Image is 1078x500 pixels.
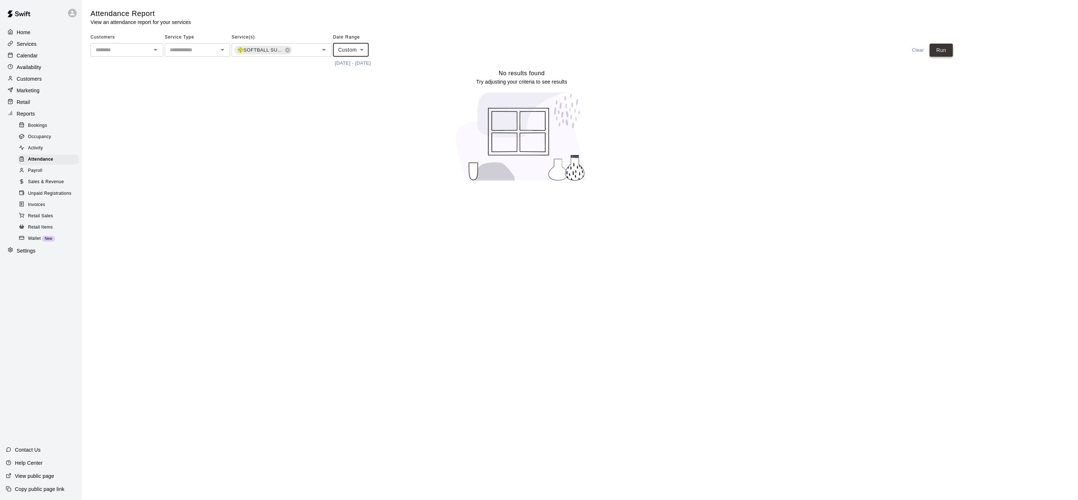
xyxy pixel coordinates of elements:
[17,64,41,71] p: Availability
[17,177,79,187] div: Sales & Revenue
[15,472,54,480] p: View public page
[17,120,82,131] a: Bookings
[28,122,47,129] span: Bookings
[17,222,79,233] div: Retail Items
[235,47,286,54] span: 🥎SOFTBALL SUMMER CAMP--SPLASH AT THE PLATE!🥎
[42,237,55,241] span: New
[6,39,76,49] a: Services
[333,32,397,43] span: Date Range
[333,58,373,69] button: [DATE] - [DATE]
[906,44,930,57] button: Clear
[6,73,76,84] a: Customers
[449,85,594,187] img: No results found
[17,131,82,142] a: Occupancy
[17,132,79,142] div: Occupancy
[17,121,79,131] div: Bookings
[17,165,82,177] a: Payroll
[6,245,76,256] a: Settings
[28,133,51,141] span: Occupancy
[28,167,42,174] span: Payroll
[930,44,953,57] button: Run
[17,200,79,210] div: Invoices
[17,222,82,233] a: Retail Items
[6,85,76,96] a: Marketing
[17,234,79,244] div: WalletNew
[28,224,53,231] span: Retail Items
[17,210,82,222] a: Retail Sales
[28,156,53,163] span: Attendance
[28,235,41,242] span: Wallet
[319,45,329,55] button: Open
[6,62,76,73] a: Availability
[151,45,161,55] button: Open
[476,78,567,85] p: Try adjusting your criteria to see results
[28,201,45,209] span: Invoices
[165,32,230,43] span: Service Type
[91,32,163,43] span: Customers
[17,247,36,254] p: Settings
[17,40,37,48] p: Services
[17,199,82,210] a: Invoices
[15,485,64,493] p: Copy public page link
[6,50,76,61] a: Calendar
[91,19,191,26] p: View an attendance report for your services
[15,459,43,467] p: Help Center
[28,178,64,186] span: Sales & Revenue
[17,154,79,165] div: Attendance
[17,29,31,36] p: Home
[91,9,191,19] h5: Attendance Report
[28,213,53,220] span: Retail Sales
[17,52,38,59] p: Calendar
[17,189,79,199] div: Unpaid Registrations
[17,211,79,221] div: Retail Sales
[15,446,41,453] p: Contact Us
[17,87,40,94] p: Marketing
[6,27,76,38] a: Home
[28,190,71,197] span: Unpaid Registrations
[17,110,35,117] p: Reports
[17,188,82,199] a: Unpaid Registrations
[17,177,82,188] a: Sales & Revenue
[17,143,79,153] div: Activity
[499,69,545,78] h6: No results found
[17,233,82,244] a: WalletNew
[17,166,79,176] div: Payroll
[17,143,82,154] a: Activity
[17,98,30,106] p: Retail
[28,145,43,152] span: Activity
[17,154,82,165] a: Attendance
[6,108,76,119] a: Reports
[217,45,228,55] button: Open
[333,43,369,57] div: Custom
[232,32,332,43] span: Service(s)
[17,75,42,82] p: Customers
[6,97,76,108] a: Retail
[235,46,292,55] div: 🥎SOFTBALL SUMMER CAMP--SPLASH AT THE PLATE!🥎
